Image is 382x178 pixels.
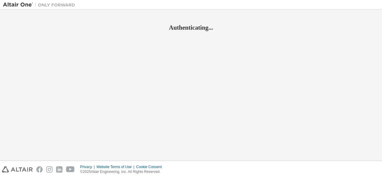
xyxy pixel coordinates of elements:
h2: Authenticating... [3,24,379,31]
div: Website Terms of Use [96,165,136,169]
div: Cookie Consent [136,165,165,169]
p: © 2025 Altair Engineering, Inc. All Rights Reserved. [80,169,165,174]
img: facebook.svg [36,166,43,173]
div: Privacy [80,165,96,169]
img: altair_logo.svg [2,166,33,173]
img: Altair One [3,2,78,8]
img: instagram.svg [46,166,53,173]
img: youtube.svg [66,166,75,173]
img: linkedin.svg [56,166,62,173]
